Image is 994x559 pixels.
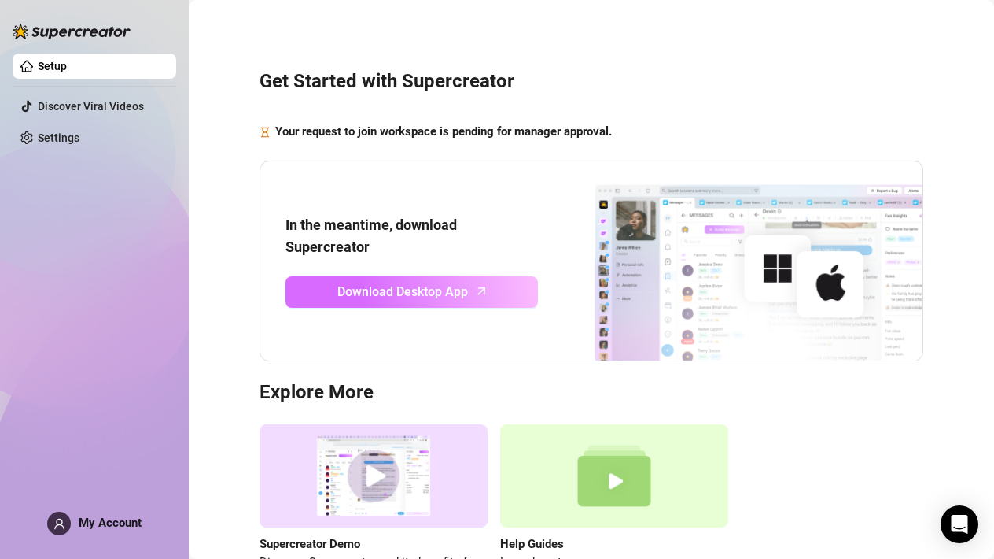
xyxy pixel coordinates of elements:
h3: Explore More [260,380,923,405]
div: Open Intercom Messenger [941,505,978,543]
img: logo-BBDzfeDw.svg [13,24,131,39]
strong: Supercreator Demo [260,537,360,551]
h3: Get Started with Supercreator [260,69,923,94]
span: arrow-up [473,282,491,300]
span: Download Desktop App [337,282,468,302]
a: Download Desktop Apparrow-up [285,276,538,308]
strong: Your request to join workspace is pending for manager approval. [275,124,612,139]
img: download app [538,161,922,361]
img: help guides [500,424,728,528]
a: Settings [38,131,79,144]
span: hourglass [260,123,271,142]
img: supercreator demo [260,424,488,528]
span: My Account [79,516,142,530]
span: user [53,518,65,530]
a: Setup [38,60,67,72]
strong: Help Guides [500,537,564,551]
strong: In the meantime, download Supercreator [285,217,457,255]
a: Discover Viral Videos [38,100,144,113]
